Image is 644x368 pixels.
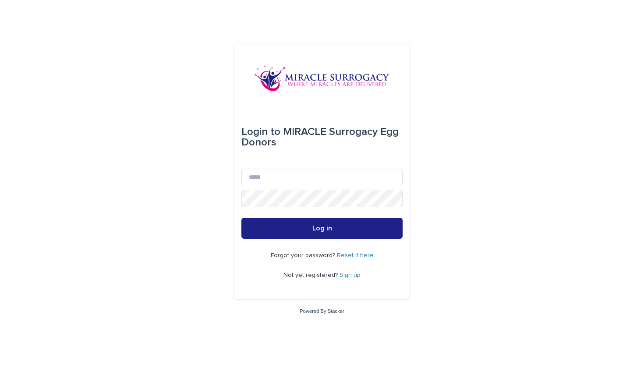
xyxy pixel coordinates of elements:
span: Log in [312,225,332,232]
span: Login to [241,127,280,137]
a: Reset it here [337,252,374,258]
a: Powered By Stacker [300,308,344,314]
span: Not yet registered? [283,272,340,278]
span: Forgot your password? [271,252,337,258]
button: Log in [241,218,403,239]
a: Sign up [340,272,361,278]
img: OiFFDOGZQuirLhrlO1ag [254,65,390,92]
div: MIRACLE Surrogacy Egg Donors [241,120,403,155]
